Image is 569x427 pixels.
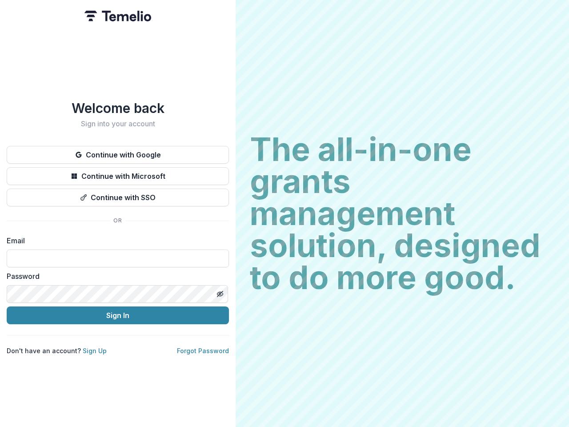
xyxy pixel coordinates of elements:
[7,346,107,355] p: Don't have an account?
[84,11,151,21] img: Temelio
[7,189,229,206] button: Continue with SSO
[7,306,229,324] button: Sign In
[83,347,107,354] a: Sign Up
[7,235,224,246] label: Email
[7,167,229,185] button: Continue with Microsoft
[7,146,229,164] button: Continue with Google
[7,100,229,116] h1: Welcome back
[7,120,229,128] h2: Sign into your account
[213,287,227,301] button: Toggle password visibility
[177,347,229,354] a: Forgot Password
[7,271,224,282] label: Password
